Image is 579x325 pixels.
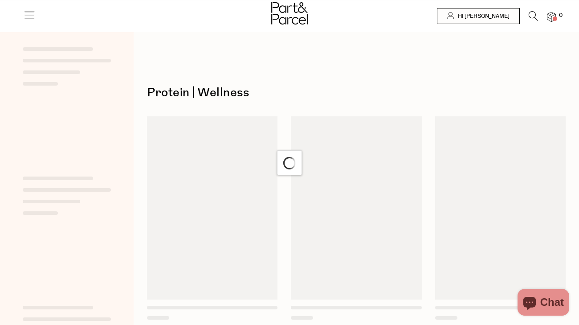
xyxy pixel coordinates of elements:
[147,82,566,103] h1: Protein | Wellness
[456,12,510,20] span: Hi [PERSON_NAME]
[271,2,308,25] img: Part&Parcel
[547,12,556,21] a: 0
[515,289,572,318] inbox-online-store-chat: Shopify online store chat
[437,8,520,24] a: Hi [PERSON_NAME]
[557,12,565,20] span: 0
